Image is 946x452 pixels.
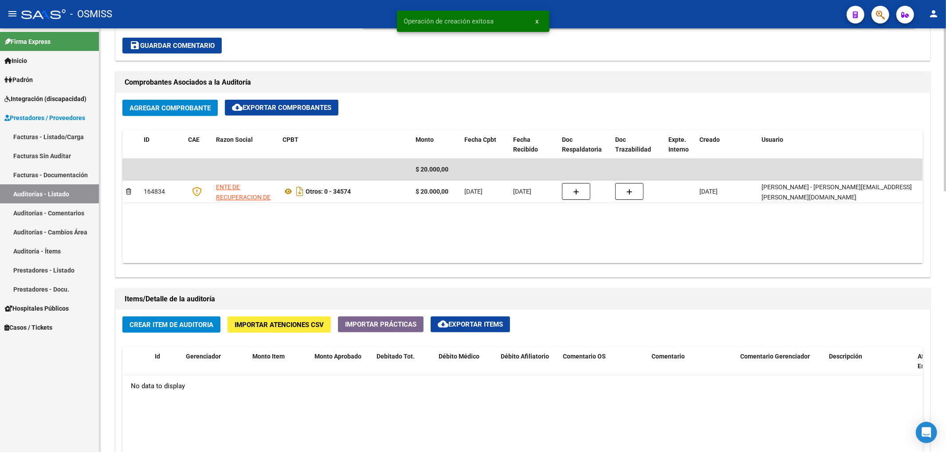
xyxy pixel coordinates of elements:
span: Expte. Interno [668,136,689,153]
mat-icon: cloud_download [438,319,448,329]
datatable-header-cell: Creado [696,130,758,160]
h1: Items/Detalle de la auditoría [125,292,921,306]
span: Exportar Comprobantes [232,104,331,112]
datatable-header-cell: Razon Social [212,130,279,160]
span: Importar Prácticas [345,320,416,328]
button: Agregar Comprobante [122,100,218,116]
mat-icon: person [928,8,939,19]
span: Operación de creación exitosa [404,17,494,26]
span: [DATE] [464,188,483,195]
span: Debitado Tot. [377,353,415,360]
span: Fecha Recibido [513,136,538,153]
span: Creado [699,136,720,143]
span: Fecha Cpbt [464,136,496,143]
datatable-header-cell: Comentario Gerenciador [737,347,825,386]
span: x [536,17,539,25]
datatable-header-cell: Descripción [825,347,914,386]
span: 164834 [144,188,165,195]
span: Comentario Gerenciador [740,353,810,360]
datatable-header-cell: Doc Respaldatoria [558,130,612,160]
button: Crear Item de Auditoria [122,316,220,333]
div: No data to display [122,375,922,397]
datatable-header-cell: Debitado Tot. [373,347,435,386]
span: - OSMISS [70,4,112,24]
span: Casos / Tickets [4,323,52,332]
strong: $ 20.000,00 [416,188,448,195]
button: Importar Prácticas [338,316,424,332]
span: Hospitales Públicos [4,304,69,313]
datatable-header-cell: CPBT [279,130,412,160]
datatable-header-cell: Débito Afiliatorio [497,347,559,386]
datatable-header-cell: Fecha Recibido [510,130,558,160]
span: Agregar Comprobante [130,104,211,112]
datatable-header-cell: Expte. Interno [665,130,696,160]
datatable-header-cell: Comentario [648,347,737,386]
datatable-header-cell: Gerenciador [182,347,249,386]
button: Importar Atenciones CSV [228,316,331,333]
button: Exportar Items [431,316,510,332]
span: Importar Atenciones CSV [235,321,324,329]
span: Débito Afiliatorio [501,353,549,360]
datatable-header-cell: Fecha Cpbt [461,130,510,160]
span: Afiliado Estado [918,353,940,370]
span: Comentario [652,353,685,360]
strong: Otros: 0 - 34574 [306,188,351,195]
span: $ 20.000,00 [416,166,448,173]
span: Usuario [762,136,783,143]
span: Descripción [829,353,862,360]
span: Doc Respaldatoria [562,136,602,153]
span: Débito Médico [439,353,479,360]
span: [DATE] [513,188,531,195]
span: CPBT [283,136,298,143]
mat-icon: cloud_download [232,102,243,113]
datatable-header-cell: Doc Trazabilidad [612,130,665,160]
datatable-header-cell: Monto [412,130,461,160]
span: Integración (discapacidad) [4,94,86,104]
span: CAE [188,136,200,143]
span: Monto Aprobado [314,353,361,360]
span: Exportar Items [438,320,503,328]
datatable-header-cell: Id [151,347,182,386]
span: Monto [416,136,434,143]
datatable-header-cell: Usuario [758,130,935,160]
datatable-header-cell: Comentario OS [559,347,648,386]
span: [PERSON_NAME] - [PERSON_NAME][EMAIL_ADDRESS][PERSON_NAME][DOMAIN_NAME] [762,183,912,201]
span: Razon Social [216,136,253,143]
span: ID [144,136,149,143]
button: Guardar Comentario [122,38,222,54]
span: Firma Express [4,37,51,47]
datatable-header-cell: Débito Médico [435,347,497,386]
datatable-header-cell: CAE [184,130,212,160]
datatable-header-cell: Monto Item [249,347,311,386]
span: ENTE DE RECUPERACION DE FONDOS PARA EL FORTALECIMIENTO DEL SISTEMA DE SALUD DE MENDOZA (REFORSAL)... [216,183,275,251]
span: Comentario OS [563,353,606,360]
i: Descargar documento [294,184,306,199]
span: Monto Item [252,353,285,360]
mat-icon: menu [7,8,18,19]
span: Doc Trazabilidad [615,136,651,153]
span: Crear Item de Auditoria [130,321,213,329]
span: Inicio [4,56,27,66]
div: Open Intercom Messenger [916,422,937,443]
datatable-header-cell: Afiliado Estado [914,347,932,386]
span: Guardar Comentario [130,42,215,50]
span: Padrón [4,75,33,85]
span: Gerenciador [186,353,221,360]
h1: Comprobantes Asociados a la Auditoría [125,75,921,90]
span: Id [155,353,160,360]
span: Prestadores / Proveedores [4,113,85,123]
button: x [529,13,546,29]
span: [DATE] [699,188,718,195]
mat-icon: save [130,40,140,51]
datatable-header-cell: ID [140,130,184,160]
button: Exportar Comprobantes [225,100,338,116]
datatable-header-cell: Monto Aprobado [311,347,373,386]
